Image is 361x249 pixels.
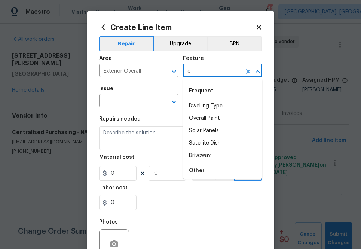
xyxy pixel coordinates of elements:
h5: Material cost [99,155,134,160]
button: Close [253,66,263,77]
h5: Issue [99,86,113,91]
button: Open [169,66,179,77]
li: Solar Panels [183,125,262,137]
div: Other [183,162,262,180]
li: Dwelling Type [183,100,262,112]
button: Clear [243,66,253,77]
button: Repair [99,36,154,51]
h5: Feature [183,56,204,61]
button: Upgrade [154,36,207,51]
li: Driveway [183,149,262,162]
h5: Labor cost [99,185,128,191]
button: BRN [207,36,262,51]
h2: Create Line Item [99,23,256,31]
div: Frequent [183,82,262,100]
h5: Area [99,56,112,61]
li: Overall Paint [183,112,262,125]
li: Satellite Dish [183,137,262,149]
h5: Repairs needed [99,116,141,122]
button: Open [169,97,179,107]
h5: Photos [99,219,118,225]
